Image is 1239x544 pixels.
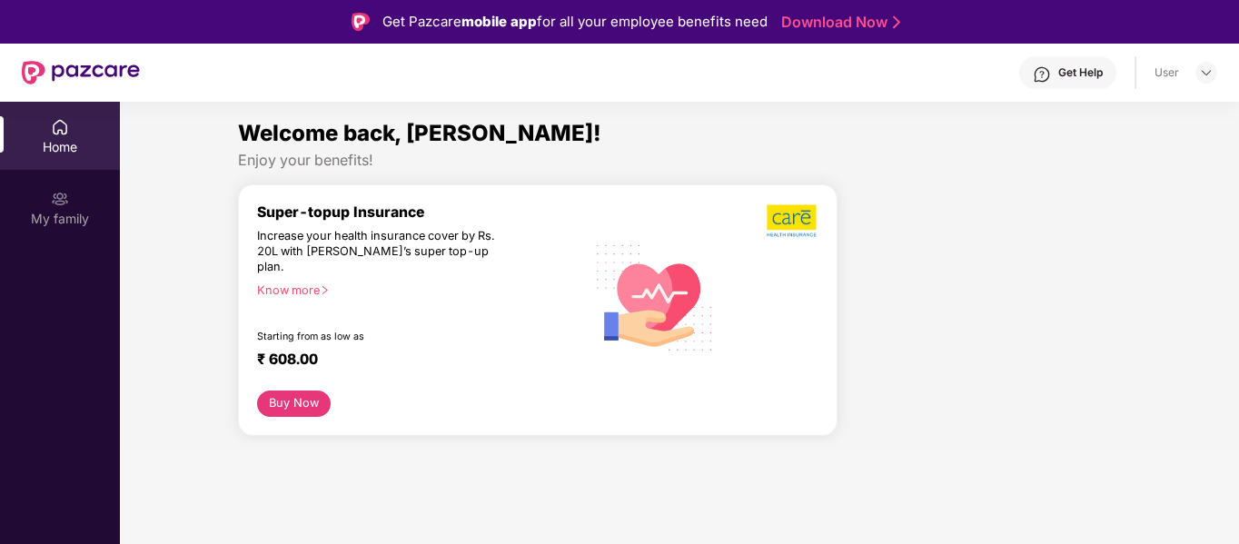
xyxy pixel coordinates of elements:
div: User [1155,65,1179,80]
img: Logo [352,13,370,31]
strong: mobile app [461,13,537,30]
span: right [320,285,330,295]
div: Get Help [1058,65,1103,80]
span: Welcome back, [PERSON_NAME]! [238,120,601,146]
img: svg+xml;base64,PHN2ZyB3aWR0aD0iMjAiIGhlaWdodD0iMjAiIHZpZXdCb3g9IjAgMCAyMCAyMCIgZmlsbD0ibm9uZSIgeG... [51,190,69,208]
div: Starting from as low as [257,331,508,343]
div: Super-topup Insurance [257,203,585,221]
div: Enjoy your benefits! [238,151,1121,170]
div: Get Pazcare for all your employee benefits need [382,11,768,33]
img: svg+xml;base64,PHN2ZyB4bWxucz0iaHR0cDovL3d3dy53My5vcmcvMjAwMC9zdmciIHhtbG5zOnhsaW5rPSJodHRwOi8vd3... [585,225,726,368]
div: ₹ 608.00 [257,351,567,372]
button: Buy Now [257,391,331,417]
img: b5dec4f62d2307b9de63beb79f102df3.png [767,203,818,238]
img: New Pazcare Logo [22,61,140,84]
img: svg+xml;base64,PHN2ZyBpZD0iSGVscC0zMngzMiIgeG1sbnM9Imh0dHA6Ly93d3cudzMub3JnLzIwMDAvc3ZnIiB3aWR0aD... [1033,65,1051,84]
img: svg+xml;base64,PHN2ZyBpZD0iRHJvcGRvd24tMzJ4MzIiIHhtbG5zPSJodHRwOi8vd3d3LnczLm9yZy8yMDAwL3N2ZyIgd2... [1199,65,1214,80]
img: Stroke [893,13,900,32]
div: Increase your health insurance cover by Rs. 20L with [PERSON_NAME]’s super top-up plan. [257,229,506,275]
a: Download Now [781,13,895,32]
img: svg+xml;base64,PHN2ZyBpZD0iSG9tZSIgeG1sbnM9Imh0dHA6Ly93d3cudzMub3JnLzIwMDAvc3ZnIiB3aWR0aD0iMjAiIG... [51,118,69,136]
div: Know more [257,283,574,296]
